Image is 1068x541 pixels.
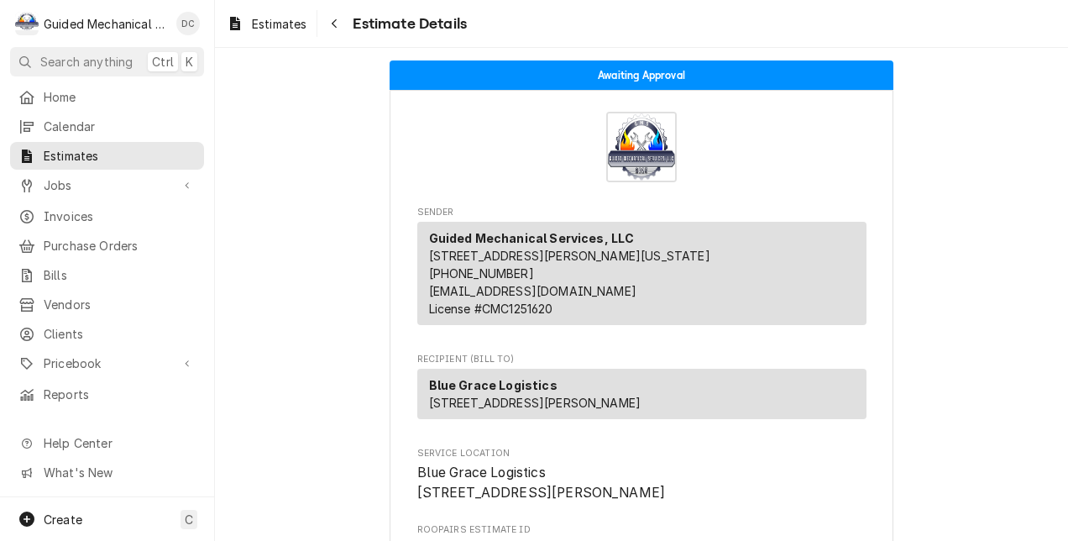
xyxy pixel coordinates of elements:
[417,206,866,219] span: Sender
[44,118,196,135] span: Calendar
[417,353,866,427] div: Estimate Recipient
[10,459,204,486] a: Go to What's New
[44,296,196,313] span: Vendors
[417,353,866,366] span: Recipient (Bill To)
[10,291,204,318] a: Vendors
[44,176,170,194] span: Jobs
[10,429,204,457] a: Go to Help Center
[15,12,39,35] div: Guided Mechanical Services, LLC's Avatar
[10,232,204,260] a: Purchase Orders
[429,302,553,316] span: License # CMC1251620
[44,237,196,255] span: Purchase Orders
[10,171,204,199] a: Go to Jobs
[417,523,866,537] span: Roopairs Estimate ID
[417,463,866,502] span: Service Location
[44,15,167,33] div: Guided Mechanical Services, LLC
[10,202,204,230] a: Invoices
[10,47,204,76] button: Search anythingCtrlK
[44,266,196,284] span: Bills
[321,10,348,37] button: Navigate back
[10,320,204,348] a: Clients
[252,15,306,33] span: Estimates
[10,113,204,140] a: Calendar
[44,512,82,527] span: Create
[44,464,194,481] span: What's New
[429,396,641,410] span: [STREET_ADDRESS][PERSON_NAME]
[40,53,133,71] span: Search anything
[44,88,196,106] span: Home
[417,369,866,419] div: Recipient (Bill To)
[417,465,666,501] span: Blue Grace Logistics [STREET_ADDRESS][PERSON_NAME]
[429,231,635,245] strong: Guided Mechanical Services, LLC
[417,222,866,332] div: Sender
[606,112,677,182] img: Logo
[186,53,193,71] span: K
[10,381,204,408] a: Reports
[429,266,534,281] a: [PHONE_NUMBER]
[10,261,204,289] a: Bills
[44,325,196,343] span: Clients
[152,53,174,71] span: Ctrl
[220,10,313,38] a: Estimates
[176,12,200,35] div: DC
[10,142,204,170] a: Estimates
[15,12,39,35] div: G
[417,447,866,460] span: Service Location
[10,83,204,111] a: Home
[176,12,200,35] div: Daniel Cornell's Avatar
[417,222,866,325] div: Sender
[10,349,204,377] a: Go to Pricebook
[44,386,196,403] span: Reports
[429,284,636,298] a: [EMAIL_ADDRESS][DOMAIN_NAME]
[44,434,194,452] span: Help Center
[417,369,866,426] div: Recipient (Bill To)
[429,378,558,392] strong: Blue Grace Logistics
[185,511,193,528] span: C
[44,355,170,372] span: Pricebook
[429,249,710,263] span: [STREET_ADDRESS][PERSON_NAME][US_STATE]
[417,206,866,333] div: Estimate Sender
[44,147,196,165] span: Estimates
[348,13,467,35] span: Estimate Details
[598,70,685,81] span: Awaiting Approval
[390,60,893,90] div: Status
[417,447,866,503] div: Service Location
[44,207,196,225] span: Invoices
